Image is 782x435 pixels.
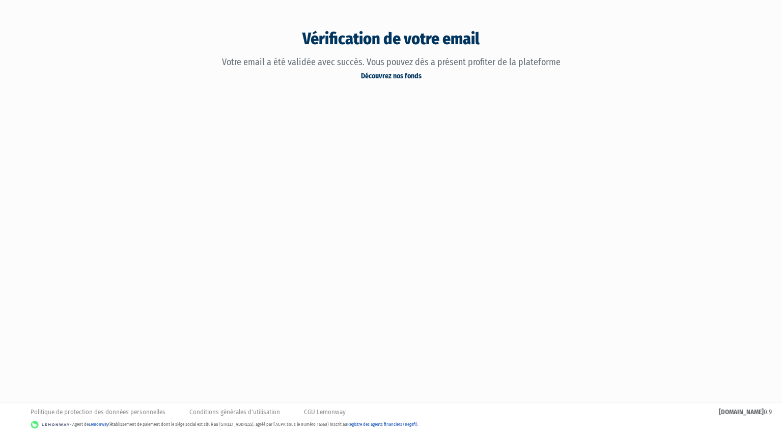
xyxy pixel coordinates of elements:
strong: [DOMAIN_NAME] [719,408,764,416]
p: Votre email a été validée avec succès. Vous pouvez dès a présent profiter de la plateforme [195,57,587,68]
img: logo-lemonway.png [31,420,70,430]
a: CGU Lemonway [304,408,346,417]
a: Lemonway [89,422,108,427]
a: Politique de protection des données personnelles [31,408,165,417]
div: Vérification de votre email [101,27,681,51]
a: Découvrez nos fonds [354,68,428,85]
a: Conditions générales d'utilisation [189,408,280,417]
a: Registre des agents financiers (Regafi) [347,422,417,427]
div: - Agent de (établissement de paiement dont le siège social est situé au [STREET_ADDRESS], agréé p... [10,420,772,430]
div: 0.9 [719,408,772,417]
